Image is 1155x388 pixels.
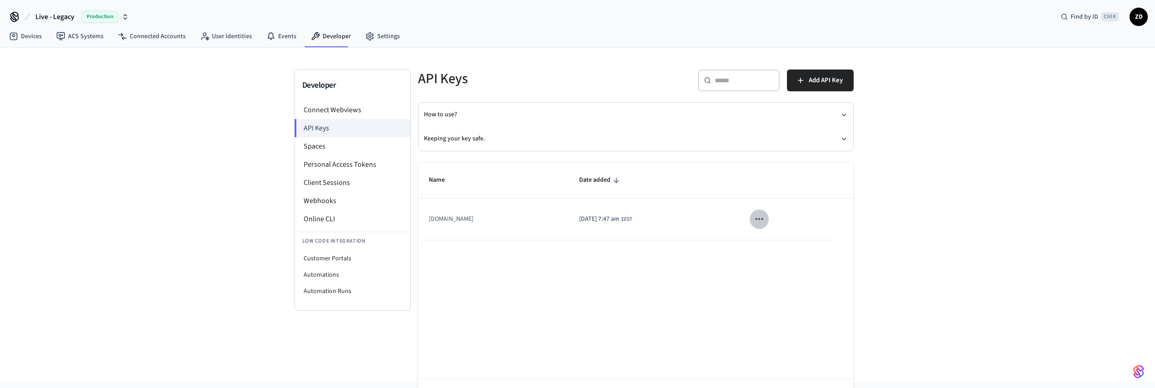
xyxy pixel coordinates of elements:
[1101,12,1119,21] span: Ctrl K
[49,28,111,45] a: ACS Systems
[295,250,410,267] li: Customer Portals
[1130,9,1147,25] span: ZD
[429,173,457,187] span: Name
[579,214,619,224] span: [DATE] 7:47 am
[82,11,118,23] span: Production
[193,28,259,45] a: User Identities
[295,155,410,174] li: Personal Access Tokens
[579,173,622,187] span: Date added
[1133,364,1144,379] img: SeamLogoGradient.69752ec5.svg
[1071,12,1098,21] span: Find by ID
[295,232,410,250] li: Low Code Integration
[295,101,410,119] li: Connect Webviews
[809,75,843,86] span: Add API Key
[1130,8,1148,26] button: ZD
[302,79,403,92] h3: Developer
[259,28,304,45] a: Events
[424,103,848,127] button: How to use?
[35,11,74,22] span: Live - Legacy
[418,199,569,240] td: [DOMAIN_NAME]
[304,28,358,45] a: Developer
[295,174,410,192] li: Client Sessions
[1053,9,1126,25] div: Find by IDCtrl K
[295,210,410,228] li: Online CLI
[358,28,407,45] a: Settings
[787,70,854,91] button: Add API Key
[295,192,410,210] li: Webhooks
[621,215,632,224] span: EEST
[418,70,630,88] h5: API Keys
[579,214,632,224] div: Europe/Kiev
[2,28,49,45] a: Devices
[111,28,193,45] a: Connected Accounts
[295,119,410,137] li: API Keys
[295,267,410,283] li: Automations
[424,127,848,151] button: Keeping your key safe.
[418,162,854,240] table: sticky table
[295,137,410,155] li: Spaces
[295,283,410,299] li: Automation Runs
